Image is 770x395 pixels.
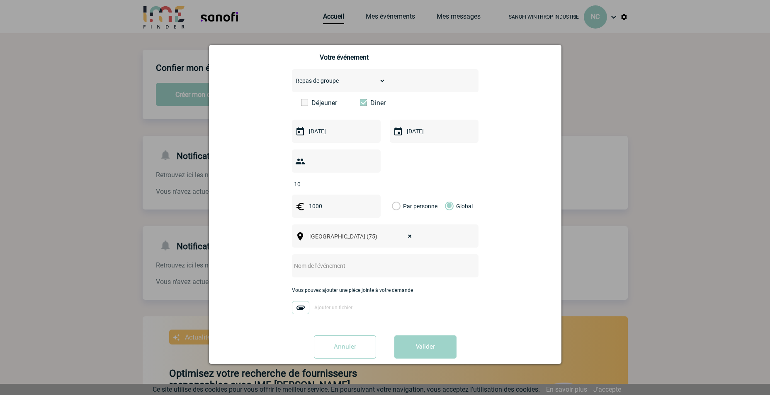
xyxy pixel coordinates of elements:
label: Par personne [392,195,401,218]
input: Nom de l'événement [292,260,457,271]
span: Paris (75) [306,231,420,242]
button: Valider [394,335,457,359]
label: Diner [360,99,408,107]
input: Nombre de participants [292,179,370,190]
span: × [408,231,412,242]
span: Ajouter un fichier [314,305,352,311]
input: Annuler [314,335,376,359]
input: Date de fin [405,126,462,137]
h3: Votre événement [320,53,450,61]
label: Global [445,195,450,218]
p: Vous pouvez ajouter une pièce jointe à votre demande [292,287,479,293]
input: Budget HT [307,201,364,212]
label: Déjeuner [301,99,349,107]
input: Date de début [307,126,364,137]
